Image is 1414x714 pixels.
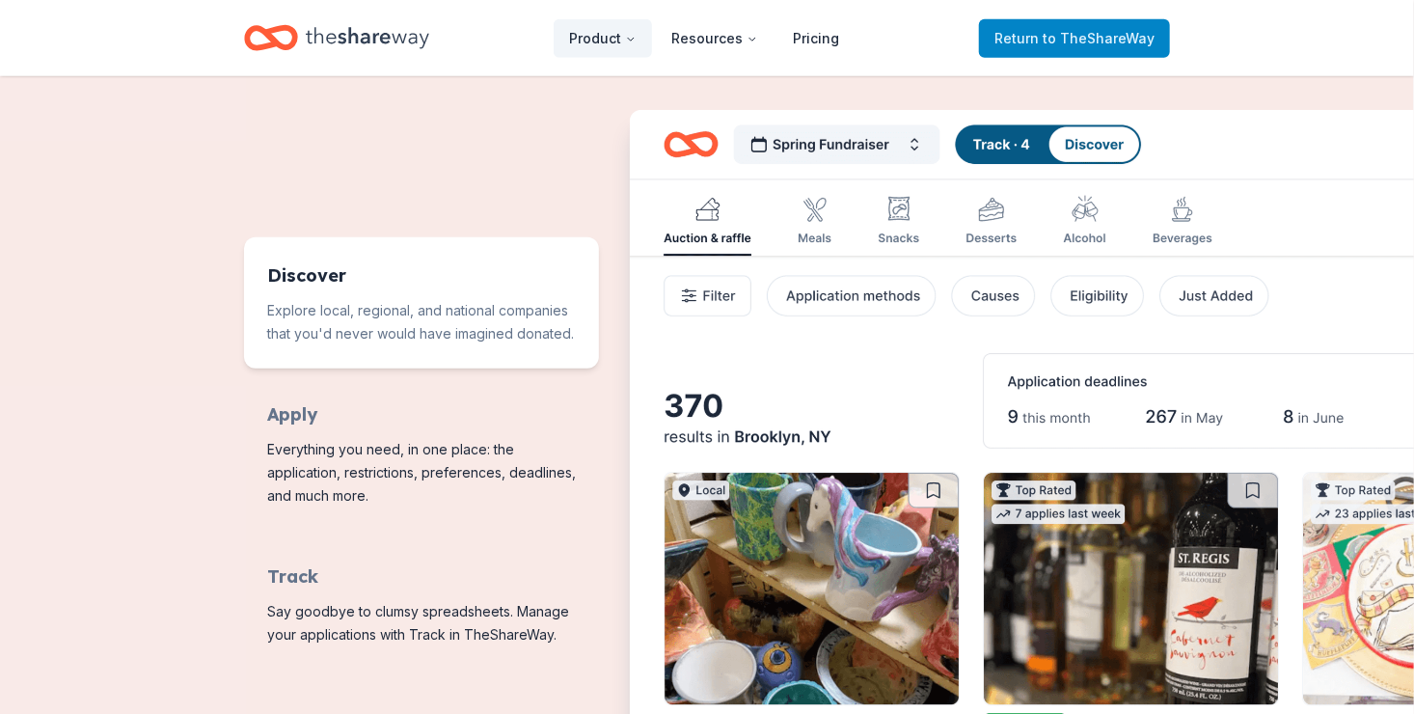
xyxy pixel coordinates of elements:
a: Home [244,15,429,61]
button: Product [554,19,652,58]
span: to TheShareWay [1043,30,1155,46]
span: Return [994,27,1155,50]
button: Resources [656,19,774,58]
a: Pricing [777,19,855,58]
nav: Main [554,15,855,61]
a: Returnto TheShareWay [979,19,1170,58]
